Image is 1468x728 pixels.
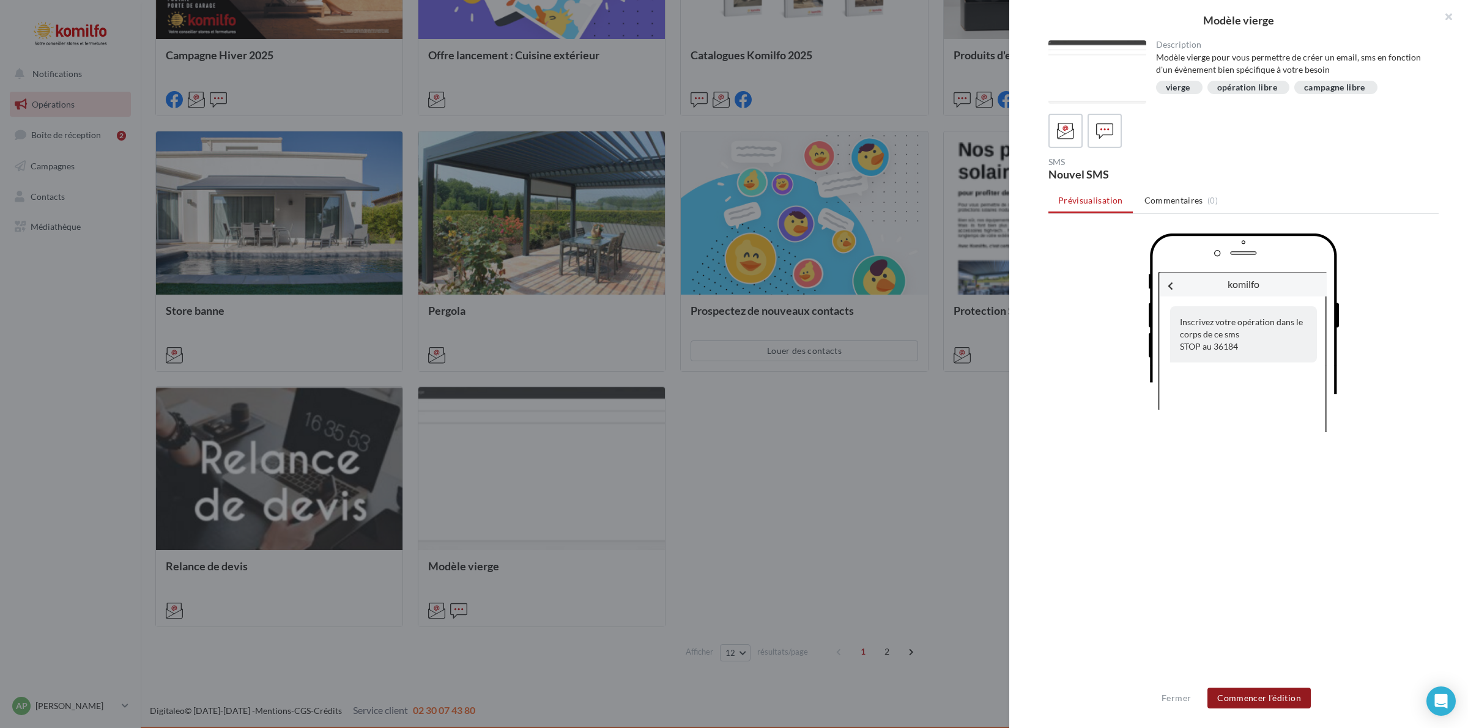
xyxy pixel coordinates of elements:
span: Commentaires [1144,194,1203,207]
div: Open Intercom Messenger [1426,686,1456,716]
div: SMS [1048,158,1239,166]
div: Modèle vierge [1029,15,1448,26]
button: Fermer [1157,691,1196,705]
span: (0) [1207,196,1218,205]
div: opération libre [1217,83,1277,92]
div: Modèle vierge pour vous permettre de créer un email, sms en fonction d'un évènement bien spécifiq... [1156,51,1429,76]
div: Inscrivez votre opération dans le corps de ce sms STOP au 36184 [1170,306,1317,362]
button: Commencer l'édition [1207,688,1311,708]
div: Description [1156,40,1429,49]
div: Nouvel SMS [1048,169,1239,180]
span: komilfo [1228,278,1259,290]
div: vierge [1166,83,1190,92]
div: campagne libre [1304,83,1365,92]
